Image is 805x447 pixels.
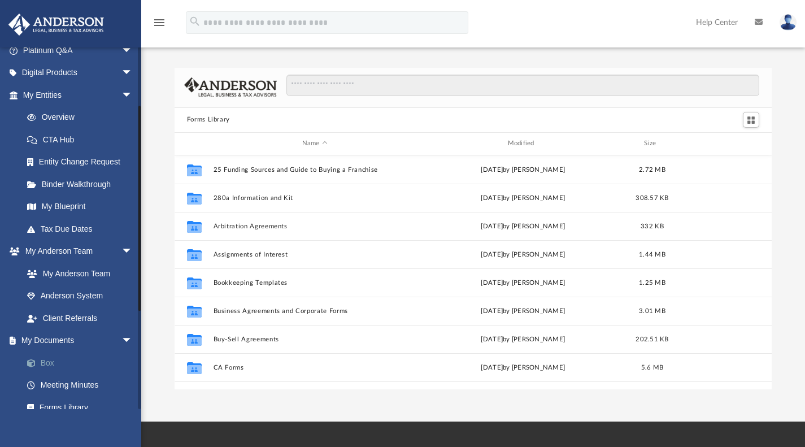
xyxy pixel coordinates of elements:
[8,84,150,106] a: My Entitiesarrow_drop_down
[16,128,150,151] a: CTA Hub
[8,39,150,62] a: Platinum Q&Aarrow_drop_down
[16,151,150,173] a: Entity Change Request
[743,112,760,128] button: Switch to Grid View
[16,218,150,240] a: Tax Due Dates
[636,336,668,342] span: 202.51 KB
[121,240,144,263] span: arrow_drop_down
[213,250,416,258] button: Assignments of Interest
[16,106,150,129] a: Overview
[121,62,144,85] span: arrow_drop_down
[213,222,416,229] button: Arbitration Agreements
[421,277,625,288] div: [DATE] by [PERSON_NAME]
[121,39,144,62] span: arrow_drop_down
[213,166,416,173] button: 25 Funding Sources and Guide to Buying a Franchise
[180,138,208,149] div: id
[16,262,138,285] a: My Anderson Team
[286,75,759,96] input: Search files and folders
[153,16,166,29] i: menu
[639,166,665,172] span: 2.72 MB
[16,396,144,419] a: Forms Library
[5,14,107,36] img: Anderson Advisors Platinum Portal
[175,155,772,390] div: grid
[153,21,166,29] a: menu
[421,249,625,259] div: [DATE] by [PERSON_NAME]
[8,329,150,352] a: My Documentsarrow_drop_down
[421,193,625,203] div: [DATE] by [PERSON_NAME]
[780,14,797,31] img: User Pic
[213,194,416,201] button: 280a Information and Kit
[421,138,624,149] div: Modified
[421,306,625,316] div: [DATE] by [PERSON_NAME]
[121,329,144,353] span: arrow_drop_down
[421,362,625,372] div: [DATE] by [PERSON_NAME]
[212,138,416,149] div: Name
[8,240,144,263] a: My Anderson Teamarrow_drop_down
[421,334,625,344] div: [DATE] by [PERSON_NAME]
[16,351,150,374] a: Box
[213,335,416,342] button: Buy-Sell Agreements
[187,115,230,125] button: Forms Library
[213,279,416,286] button: Bookkeeping Templates
[16,173,150,196] a: Binder Walkthrough
[189,15,201,28] i: search
[639,279,665,285] span: 1.25 MB
[16,307,144,329] a: Client Referrals
[421,164,625,175] div: [DATE] by [PERSON_NAME]
[641,223,664,229] span: 332 KB
[213,363,416,371] button: CA Forms
[213,307,416,314] button: Business Agreements and Corporate Forms
[121,84,144,107] span: arrow_drop_down
[639,251,665,257] span: 1.44 MB
[639,307,665,314] span: 3.01 MB
[16,285,144,307] a: Anderson System
[641,364,663,370] span: 5.6 MB
[636,194,668,201] span: 308.57 KB
[421,221,625,231] div: [DATE] by [PERSON_NAME]
[680,138,759,149] div: id
[8,62,150,84] a: Digital Productsarrow_drop_down
[629,138,675,149] div: Size
[16,196,144,218] a: My Blueprint
[16,374,150,397] a: Meeting Minutes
